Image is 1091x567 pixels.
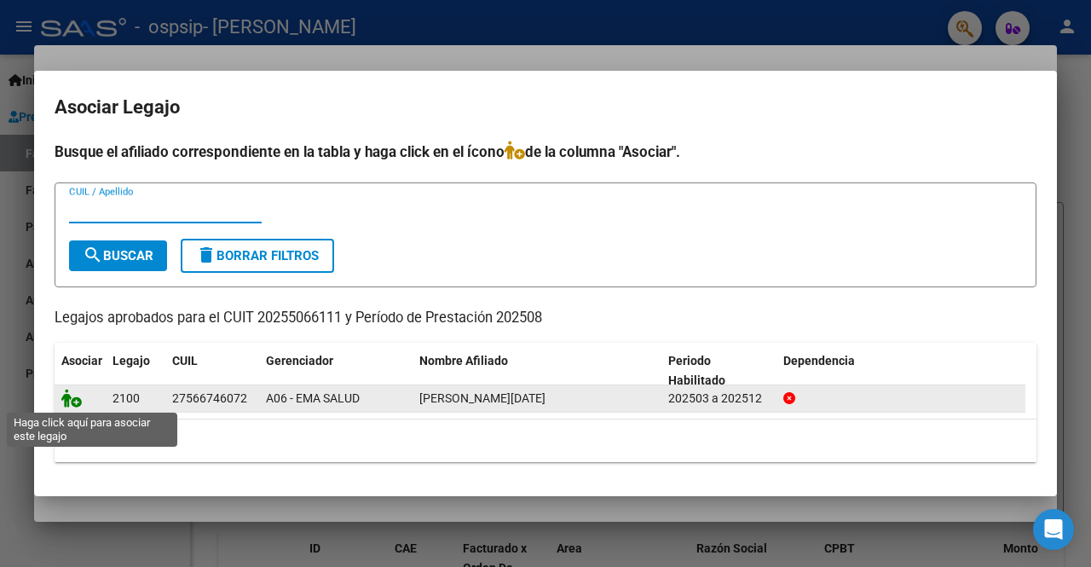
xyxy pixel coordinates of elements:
span: Asociar [61,354,102,367]
datatable-header-cell: Legajo [106,343,165,399]
mat-icon: search [83,245,103,265]
button: Buscar [69,240,167,271]
datatable-header-cell: Gerenciador [259,343,413,399]
span: Nombre Afiliado [419,354,508,367]
span: Buscar [83,248,153,263]
div: Open Intercom Messenger [1033,509,1074,550]
span: CUIL [172,354,198,367]
h2: Asociar Legajo [55,91,1036,124]
div: 202503 a 202512 [668,389,770,408]
span: Borrar Filtros [196,248,319,263]
span: LEPORE LUCIA VICTORIA [419,391,545,405]
p: Legajos aprobados para el CUIT 20255066111 y Período de Prestación 202508 [55,308,1036,329]
span: Legajo [113,354,150,367]
span: A06 - EMA SALUD [266,391,360,405]
datatable-header-cell: CUIL [165,343,259,399]
button: Borrar Filtros [181,239,334,273]
datatable-header-cell: Dependencia [776,343,1025,399]
span: Gerenciador [266,354,333,367]
span: 2100 [113,391,140,405]
span: Periodo Habilitado [668,354,725,387]
datatable-header-cell: Asociar [55,343,106,399]
datatable-header-cell: Periodo Habilitado [661,343,776,399]
h4: Busque el afiliado correspondiente en la tabla y haga click en el ícono de la columna "Asociar". [55,141,1036,163]
mat-icon: delete [196,245,216,265]
span: Dependencia [783,354,855,367]
div: 27566746072 [172,389,247,408]
div: 1 registros [55,419,1036,462]
datatable-header-cell: Nombre Afiliado [413,343,661,399]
